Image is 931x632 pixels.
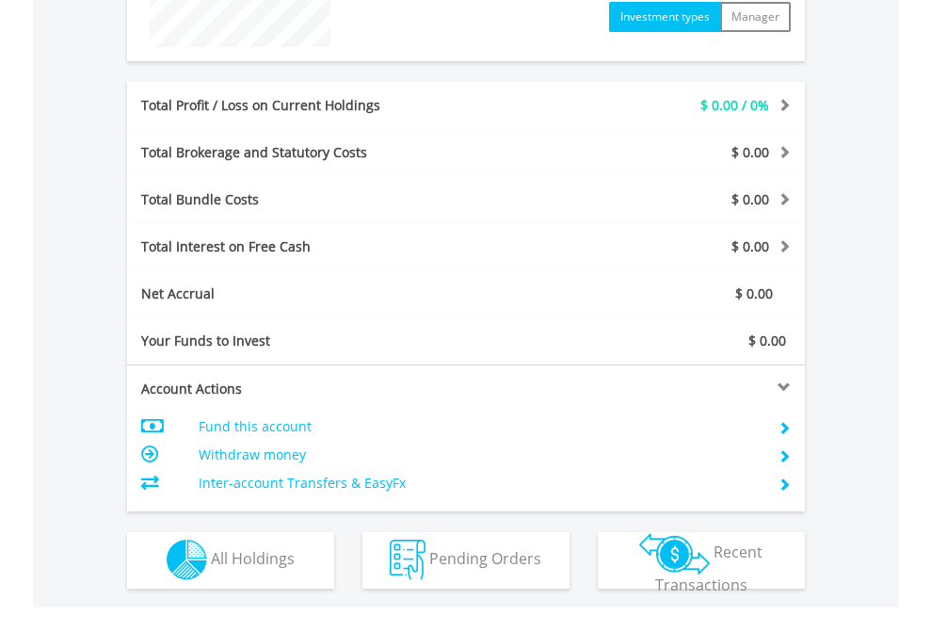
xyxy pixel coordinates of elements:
td: Fund this account [199,413,755,441]
button: All Holdings [127,532,334,589]
button: Manager [720,2,791,32]
button: Pending Orders [362,532,570,589]
span: $ 0.00 [731,143,769,161]
span: Pending Orders [429,548,541,569]
span: $ 0.00 [731,237,769,255]
button: Investment types [609,2,721,32]
div: Net Accrual [127,284,522,303]
div: Total Interest on Free Cash [127,237,522,256]
span: $ 0.00 [735,284,773,302]
span: $ 0.00 [748,332,786,349]
div: Total Profit / Loss on Current Holdings [127,96,522,115]
img: pending_instructions-wht.png [390,540,425,580]
div: Account Actions [127,380,466,398]
button: Recent Transactions [598,532,805,589]
div: Total Bundle Costs [127,190,522,209]
span: $ 0.00 [731,190,769,208]
span: $ 0.00 / 0% [700,96,769,114]
td: Inter-account Transfers & EasyFx [199,469,755,497]
span: Recent Transactions [655,542,763,595]
td: Withdraw money [199,441,755,469]
div: Your Funds to Invest [127,332,466,350]
img: holdings-wht.png [167,540,207,580]
span: All Holdings [211,548,295,569]
img: transactions-zar-wht.png [639,533,710,575]
div: Total Brokerage and Statutory Costs [127,143,522,162]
